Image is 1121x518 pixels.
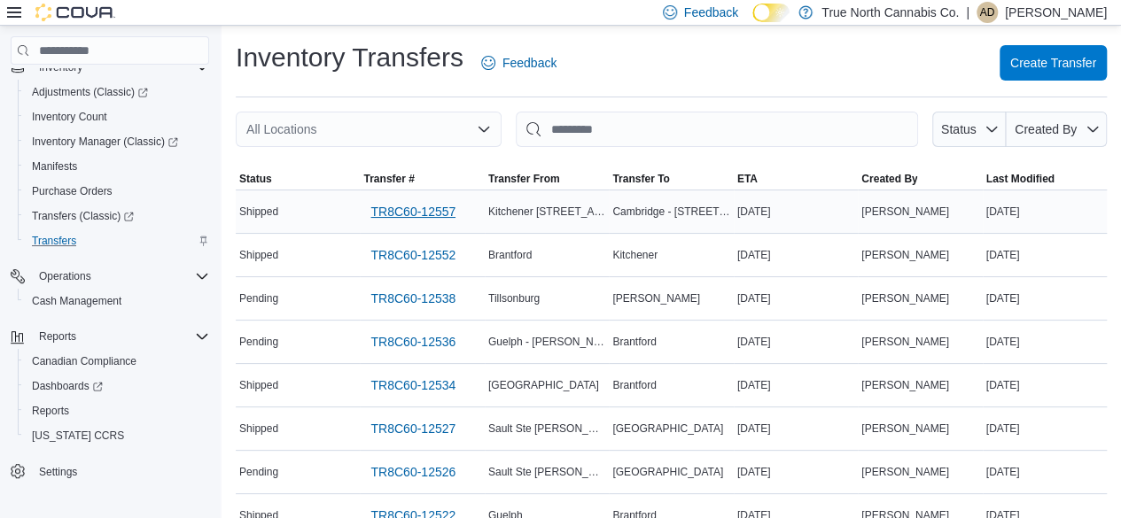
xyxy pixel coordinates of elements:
span: [PERSON_NAME] [861,378,949,392]
span: Reports [39,329,76,344]
span: Shipped [239,378,278,392]
button: Reports [32,326,83,347]
span: [PERSON_NAME] [861,465,949,479]
span: TR8C60-12538 [370,290,455,307]
a: Manifests [25,156,84,177]
span: Pending [239,291,278,305]
button: Canadian Compliance [18,349,216,374]
span: Transfer # [363,172,414,186]
span: Reports [32,404,69,418]
span: Operations [32,266,209,287]
div: [DATE] [734,418,858,439]
input: Dark Mode [752,4,790,22]
a: Transfers [25,230,83,251]
button: Purchase Orders [18,179,216,204]
button: Inventory Count [18,104,216,129]
div: Alexander Davidd [977,2,998,23]
span: Shipped [239,421,278,436]
a: Adjustments (Classic) [25,81,155,103]
span: Transfer To [612,172,669,186]
span: Brantford [612,378,656,392]
div: [DATE] [983,244,1107,266]
span: Brantford [612,335,656,349]
span: Inventory Count [32,110,107,124]
button: Reports [4,324,216,349]
span: Sault Ste [PERSON_NAME] [488,465,605,479]
button: Reports [18,398,216,423]
span: TR8C60-12527 [370,420,455,437]
span: TR8C60-12526 [370,463,455,481]
div: [DATE] [983,288,1107,309]
button: Manifests [18,154,216,179]
img: Cova [35,4,115,21]
span: [PERSON_NAME] [861,248,949,262]
a: Feedback [474,45,564,81]
button: Created By [1006,112,1107,147]
span: Washington CCRS [25,425,209,446]
a: Dashboards [18,374,216,398]
span: Create Transfer [1010,54,1096,72]
span: Created By [861,172,917,186]
a: Purchase Orders [25,181,120,202]
a: TR8C60-12526 [363,454,463,490]
a: Inventory Manager (Classic) [25,131,185,152]
button: Transfer # [360,168,484,189]
span: [GEOGRAPHIC_DATA] [488,378,599,392]
span: Dashboards [25,375,209,397]
span: Transfers (Classic) [25,205,209,227]
button: Cash Management [18,289,216,313]
span: Created By [1015,122,1077,136]
span: Pending [239,465,278,479]
button: Operations [4,264,216,289]
span: [PERSON_NAME] [612,291,700,305]
span: Brantford [488,248,532,262]
span: Manifests [32,159,77,174]
span: Purchase Orders [25,181,209,202]
div: [DATE] [734,244,858,266]
span: Settings [32,460,209,483]
div: [DATE] [734,461,858,483]
button: Operations [32,266,98,287]
span: Operations [39,269,91,283]
button: Last Modified [983,168,1107,189]
span: Canadian Compliance [25,351,209,372]
span: Cambridge - [STREET_ADDRESS] [612,205,729,219]
span: Last Modified [986,172,1055,186]
span: Shipped [239,205,278,219]
span: Manifests [25,156,209,177]
div: [DATE] [734,375,858,396]
div: [DATE] [983,375,1107,396]
button: Settings [4,459,216,484]
a: Dashboards [25,375,110,397]
input: This is a search bar. After typing your query, hit enter to filter the results lower in the page. [516,112,918,147]
span: Feedback [684,4,738,21]
span: AD [980,2,995,23]
span: TR8C60-12536 [370,333,455,351]
span: Pending [239,335,278,349]
span: Transfer From [488,172,560,186]
div: [DATE] [983,461,1107,483]
a: TR8C60-12557 [363,194,463,229]
span: Tillsonburg [488,291,540,305]
a: Adjustments (Classic) [18,80,216,104]
span: Dashboards [32,379,103,393]
span: TR8C60-12552 [370,246,455,264]
a: Transfers (Classic) [18,204,216,228]
span: [PERSON_NAME] [861,421,949,436]
p: [PERSON_NAME] [1005,2,1107,23]
span: Adjustments (Classic) [25,81,209,103]
span: [GEOGRAPHIC_DATA] [612,465,723,479]
p: True North Cannabis Co. [821,2,959,23]
div: [DATE] [734,331,858,352]
p: | [966,2,969,23]
span: Inventory Manager (Classic) [25,131,209,152]
div: [DATE] [983,201,1107,222]
a: [US_STATE] CCRS [25,425,131,446]
span: Inventory Count [25,106,209,128]
div: [DATE] [983,418,1107,439]
a: Inventory Count [25,106,114,128]
span: [PERSON_NAME] [861,205,949,219]
button: [US_STATE] CCRS [18,423,216,448]
div: [DATE] [734,201,858,222]
span: [US_STATE] CCRS [32,429,124,443]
